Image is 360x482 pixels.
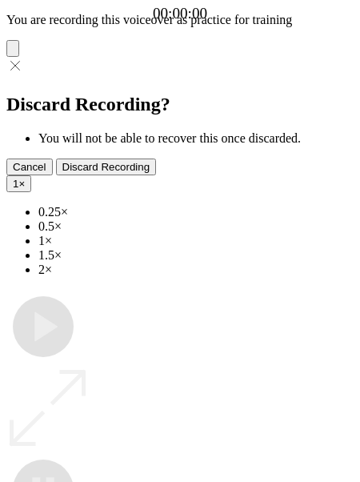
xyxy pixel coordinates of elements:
li: 0.5× [38,219,354,234]
span: 1 [13,178,18,190]
button: Cancel [6,159,53,175]
button: 1× [6,175,31,192]
li: You will not be able to recover this once discarded. [38,131,354,146]
li: 0.25× [38,205,354,219]
li: 1.5× [38,248,354,263]
a: 00:00:00 [153,5,207,22]
p: You are recording this voiceover as practice for training [6,13,354,27]
button: Discard Recording [56,159,157,175]
h2: Discard Recording? [6,94,354,115]
li: 2× [38,263,354,277]
li: 1× [38,234,354,248]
